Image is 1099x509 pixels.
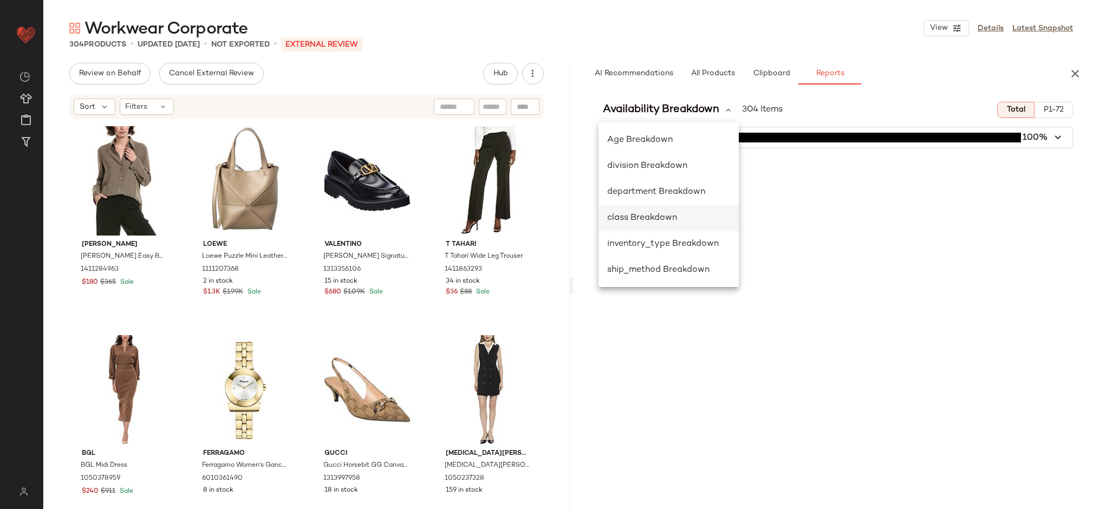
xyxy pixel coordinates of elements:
span: $365 [100,278,116,288]
span: 18 in stock [324,486,358,495]
span: Clipboard [752,69,790,78]
span: Age Breakdown [607,135,673,145]
span: Loewe [203,240,288,250]
span: Gucci Horsebit GG Canvas Slingback Pump [323,461,408,471]
img: heart_red.DM2ytmEG.svg [15,24,37,45]
span: [PERSON_NAME] [82,240,167,250]
span: $680 [324,288,341,297]
span: BGL Midi Dress [81,461,127,471]
span: 304 [69,41,84,49]
img: 1313356106_RLLATH.jpg [316,126,418,236]
span: $1.3K [203,288,220,297]
span: Sale [118,488,133,495]
button: Cancel External Review [159,63,263,84]
span: 159 in stock [446,486,483,495]
span: AI Recommendations [594,69,673,78]
span: [PERSON_NAME] Easy Button Blouse [81,252,166,262]
p: External REVIEW [281,38,362,51]
span: T Tahari Wide Leg Trouser [445,252,523,262]
button: in_stock (304)100% [600,127,1073,148]
span: P1-72 [1043,106,1064,114]
p: updated [DATE] [138,39,200,50]
span: 2 in stock [203,277,233,286]
span: $88 [460,288,472,297]
span: [MEDICAL_DATA][PERSON_NAME] Rune Shift Dress [445,461,530,471]
img: 1050378959_RLLATH.jpg [73,335,175,445]
span: 1050378959 [81,474,120,484]
button: P1-72 [1035,102,1073,118]
span: Sale [245,289,261,296]
span: Availability Breakdown [603,102,720,118]
a: Latest Snapshot [1012,23,1073,34]
span: ship_method Breakdown [607,265,710,275]
span: [PERSON_NAME] Signature Leather Loafer [323,252,408,262]
img: svg%3e [13,487,34,496]
img: 6010361490_RLLATH.jpg [194,335,297,445]
span: Reports [815,69,844,78]
span: Gucci [324,449,409,459]
span: Review on Behalf [79,69,141,78]
span: class Breakdown [607,213,677,223]
span: • [131,38,133,51]
span: 304 Items [742,103,783,116]
img: 1411284963_RLLATH.jpg [73,126,175,236]
span: 1411863293 [445,265,482,275]
span: • [204,38,207,51]
span: $240 [82,487,99,497]
span: 34 in stock [446,277,480,286]
span: Filters [126,101,148,113]
span: inventory_type Breakdown [607,239,719,249]
span: Sort [80,101,95,113]
span: 15 in stock [324,277,357,286]
span: Ferragamo Women's Gancino Watch [202,461,287,471]
img: 1411863293_RLLATH.jpg [437,126,539,236]
span: 1313356106 [323,265,361,275]
span: $911 [101,487,115,497]
button: Total [997,102,1035,118]
span: 1411284963 [81,265,119,275]
p: Not Exported [211,39,270,50]
button: Review on Behalf [69,63,151,84]
span: • [274,38,277,51]
img: 1050237328_RLLATH.jpg [437,335,539,445]
span: Workwear Corporate [84,18,248,40]
span: 6010361490 [202,474,243,484]
span: $1.99K [223,288,243,297]
span: $36 [446,288,458,297]
img: 1313997958_RLLATH.jpg [316,335,418,445]
div: Products [69,39,126,50]
span: 1050237328 [445,474,484,484]
span: $180 [82,278,98,288]
span: 1111207368 [202,265,239,275]
button: Hub [483,63,518,84]
img: 1111207368_RLLATH.jpg [194,126,297,236]
img: svg%3e [69,23,80,34]
span: $1.09K [343,288,365,297]
span: BGL [82,449,167,459]
span: division Breakdown [607,161,687,171]
span: All Products [690,69,734,78]
span: Total [1006,106,1025,114]
span: Cancel External Review [168,69,254,78]
span: Sale [118,279,134,286]
span: Hub [492,69,508,78]
button: View [924,20,969,36]
span: View [929,24,948,32]
span: Sale [367,289,383,296]
img: svg%3e [19,71,30,82]
span: [MEDICAL_DATA][PERSON_NAME] [446,449,531,459]
a: Details [978,23,1004,34]
span: Loewe Puzzle Mini Leather Tote [202,252,287,262]
span: 1313997958 [323,474,360,484]
span: Valentino [324,240,409,250]
span: T Tahari [446,240,531,250]
span: 8 in stock [203,486,233,495]
span: Sale [474,289,490,296]
span: department Breakdown [607,187,705,197]
span: Ferragamo [203,449,288,459]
